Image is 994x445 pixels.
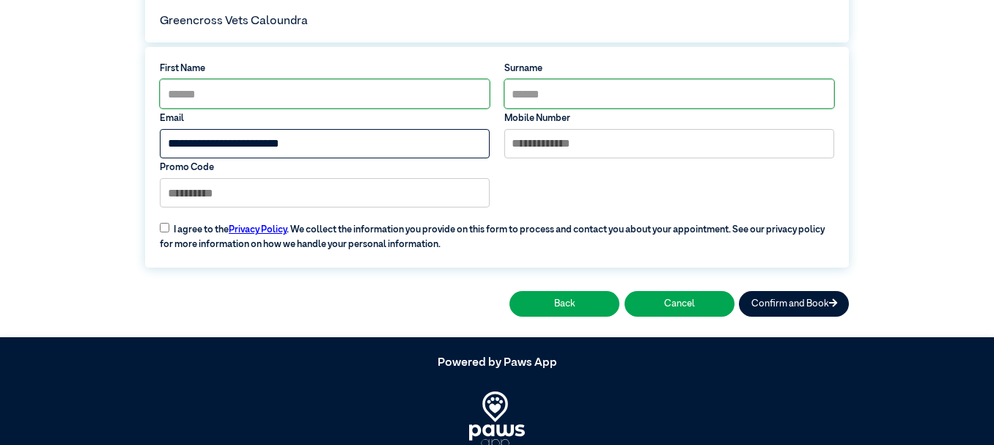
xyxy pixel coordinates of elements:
[160,62,490,76] label: First Name
[739,291,849,317] button: Confirm and Book
[509,291,619,317] button: Back
[229,225,287,235] a: Privacy Policy
[625,291,735,317] button: Cancel
[160,111,490,125] label: Email
[152,214,841,251] label: I agree to the . We collect the information you provide on this form to process and contact you a...
[160,15,308,27] span: Greencross Vets Caloundra
[504,62,834,76] label: Surname
[160,161,490,174] label: Promo Code
[504,111,834,125] label: Mobile Number
[145,356,849,370] h5: Powered by Paws App
[160,223,169,232] input: I agree to thePrivacy Policy. We collect the information you provide on this form to process and ...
